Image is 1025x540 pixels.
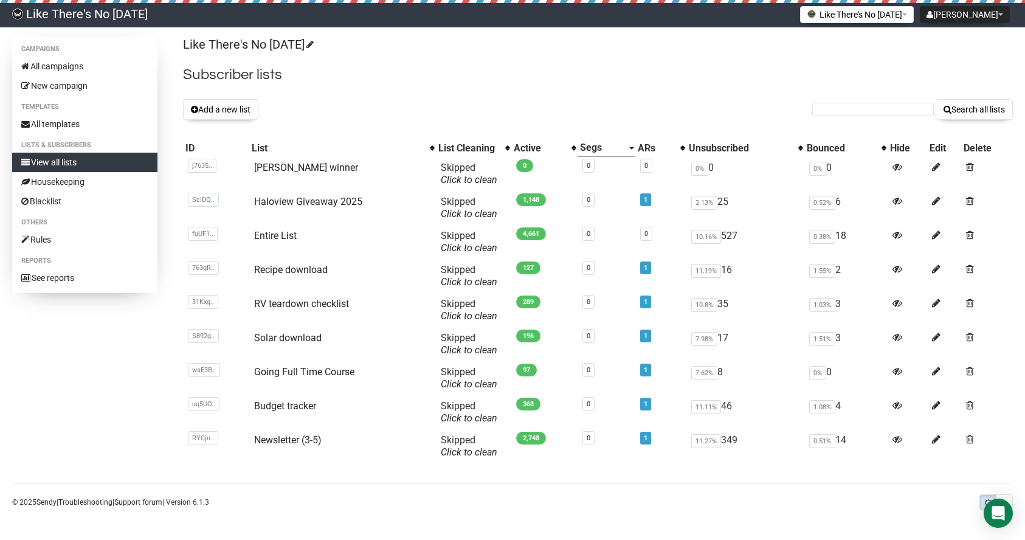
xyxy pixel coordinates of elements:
span: 11.19% [691,264,721,278]
span: 1.55% [809,264,835,278]
span: 289 [516,296,540,308]
span: Skipped [441,196,497,220]
th: Hide: No sort applied, sorting is disabled [888,139,927,157]
span: 0.51% [809,434,835,448]
td: 4 [804,395,888,429]
a: 0 [587,366,590,374]
span: 97 [516,364,537,376]
td: 25 [686,191,804,225]
button: Add a new list [183,99,258,120]
a: Click to clean [441,242,497,254]
td: 349 [686,429,804,463]
span: 11.27% [691,434,721,448]
a: 1 [644,196,647,204]
th: Delete: No sort applied, sorting is disabled [961,139,1013,157]
a: 1 [644,332,647,340]
a: Click to clean [441,378,497,390]
span: 0% [809,366,826,380]
a: Going Full Time Course [254,366,354,378]
span: wsE3B.. [188,363,220,377]
button: [PERSON_NAME] [920,6,1010,23]
a: View all lists [12,153,157,172]
a: 0 [587,230,590,238]
td: 16 [686,259,804,293]
a: Click to clean [441,446,497,458]
a: 0 [587,162,590,170]
p: © 2025 | | | Version 6.1.3 [12,496,209,509]
a: See reports [12,268,157,288]
span: 1.51% [809,332,835,346]
span: Skipped [441,162,497,185]
span: 7.62% [691,366,717,380]
span: 31Kxg.. [188,295,218,309]
th: List: No sort applied, activate to apply an ascending sort [249,139,436,157]
span: RYCjn.. [188,431,218,445]
span: 763qR.. [188,261,219,275]
div: Delete [964,142,1010,154]
td: 18 [804,225,888,259]
a: 1 [644,366,647,374]
td: 46 [686,395,804,429]
span: fuUF1.. [188,227,218,241]
span: Skipped [441,434,497,458]
th: List Cleaning: No sort applied, activate to apply an ascending sort [436,139,511,157]
span: 4,661 [516,227,546,240]
a: 0 [644,230,648,238]
a: Budget tracker [254,400,316,412]
li: Templates [12,100,157,114]
td: 0 [804,361,888,395]
span: Skipped [441,400,497,424]
span: 1.08% [809,400,835,414]
button: Search all lists [936,99,1013,120]
span: j7635.. [188,159,216,173]
a: Blacklist [12,192,157,211]
span: ScIDQ.. [188,193,219,207]
div: List Cleaning [438,142,499,154]
span: 1.03% [809,298,835,312]
div: Hide [890,142,925,154]
th: ID: No sort applied, sorting is disabled [183,139,249,157]
div: List [252,142,424,154]
span: 0.38% [809,230,835,244]
a: 1 [644,264,647,272]
div: Unsubscribed [689,142,792,154]
span: 10.8% [691,298,717,312]
a: Click to clean [441,344,497,356]
span: Skipped [441,332,497,356]
th: ARs: No sort applied, activate to apply an ascending sort [635,139,686,157]
a: Haloview Giveaway 2025 [254,196,362,207]
td: 0 [804,157,888,191]
a: Entire List [254,230,297,241]
span: Skipped [441,264,497,288]
span: Skipped [441,230,497,254]
a: Recipe download [254,264,328,275]
span: Skipped [441,366,497,390]
div: Open Intercom Messenger [984,499,1013,528]
td: 6 [804,191,888,225]
span: 0% [691,162,708,176]
a: 0 [587,264,590,272]
a: 0 [587,298,590,306]
li: Lists & subscribers [12,138,157,153]
span: 2,748 [516,432,546,445]
a: Troubleshooting [58,498,112,507]
li: Others [12,215,157,230]
a: 1 [644,400,647,408]
a: All templates [12,114,157,134]
li: Reports [12,254,157,268]
th: Segs: Descending sort applied, activate to remove the sort [578,139,635,157]
li: Campaigns [12,42,157,57]
td: 14 [804,429,888,463]
span: 2.13% [691,196,717,210]
a: RV teardown checklist [254,298,349,310]
a: [PERSON_NAME] winner [254,162,358,173]
a: 0 [587,196,590,204]
a: 0 [587,434,590,442]
a: Housekeeping [12,172,157,192]
span: 7.98% [691,332,717,346]
td: 8 [686,361,804,395]
div: Edit [930,142,958,154]
td: 17 [686,327,804,361]
span: S892g.. [188,329,219,343]
a: Click to clean [441,208,497,220]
